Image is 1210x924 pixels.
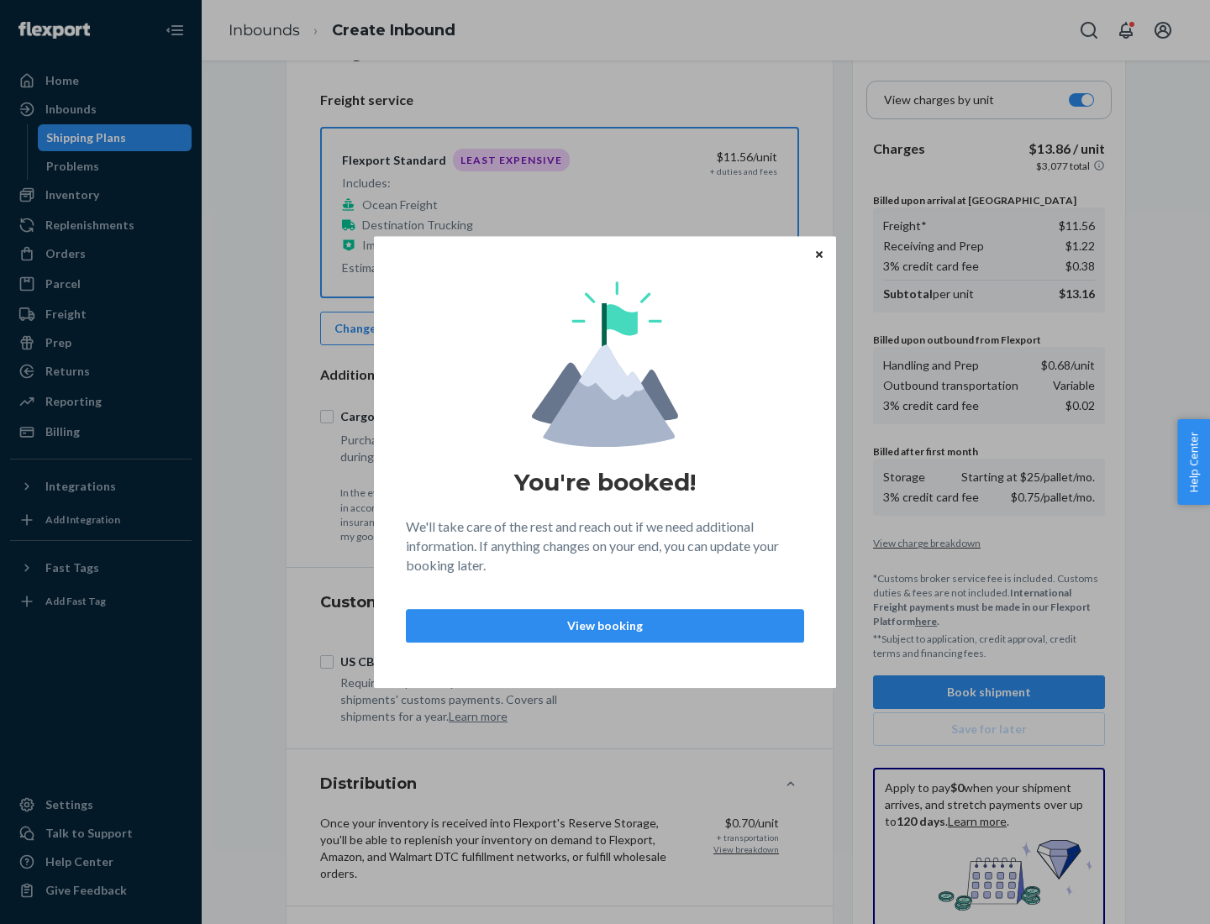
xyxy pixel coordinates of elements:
button: View booking [406,609,804,643]
img: svg+xml,%3Csvg%20viewBox%3D%220%200%20174%20197%22%20fill%3D%22none%22%20xmlns%3D%22http%3A%2F%2F... [532,281,678,447]
button: Close [811,244,828,263]
h1: You're booked! [514,467,696,497]
p: We'll take care of the rest and reach out if we need additional information. If anything changes ... [406,517,804,575]
p: View booking [420,617,790,634]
